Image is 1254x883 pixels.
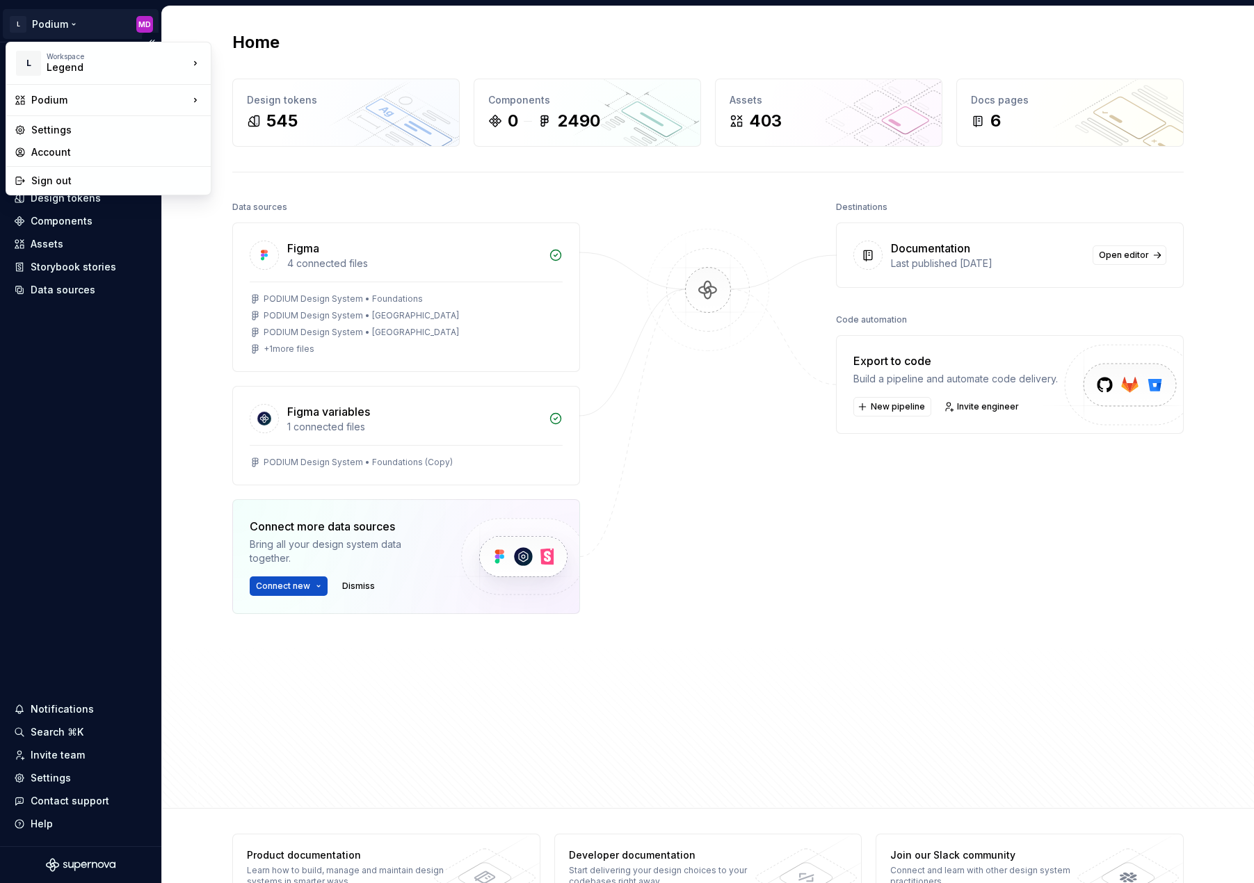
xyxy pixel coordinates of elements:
[31,93,188,107] div: Podium
[16,51,41,76] div: L
[47,60,165,74] div: Legend
[31,174,202,188] div: Sign out
[31,123,202,137] div: Settings
[47,52,188,60] div: Workspace
[31,145,202,159] div: Account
